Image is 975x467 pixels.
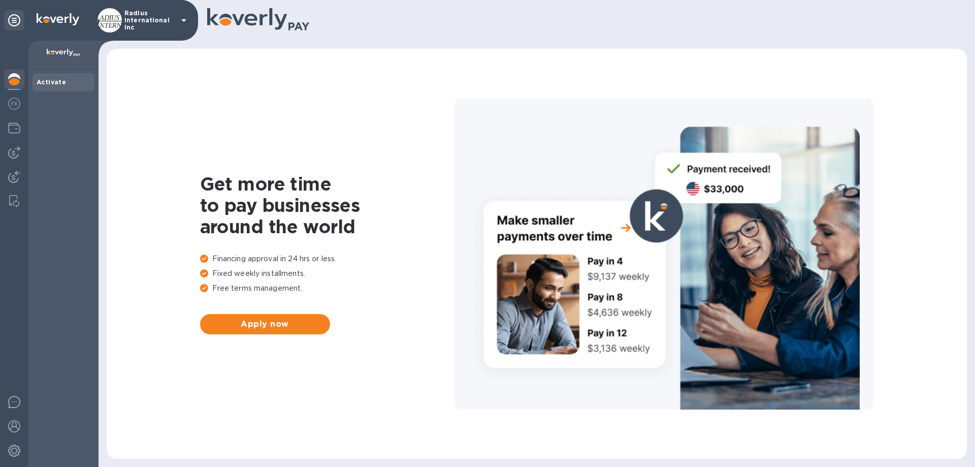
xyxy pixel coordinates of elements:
p: Radius International Inc [124,10,175,31]
button: Apply now [200,314,330,334]
h1: Get more time to pay businesses around the world [200,173,454,237]
img: Logo [37,13,79,25]
div: Unpin categories [4,10,24,30]
span: Apply now [208,318,322,330]
p: Free terms management. [200,283,454,294]
img: Foreign exchange [8,98,20,110]
img: Wallets [8,122,20,134]
b: Activate [37,78,66,86]
p: Financing approval in 24 hrs or less. [200,254,454,264]
p: Fixed weekly installments. [200,268,454,279]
